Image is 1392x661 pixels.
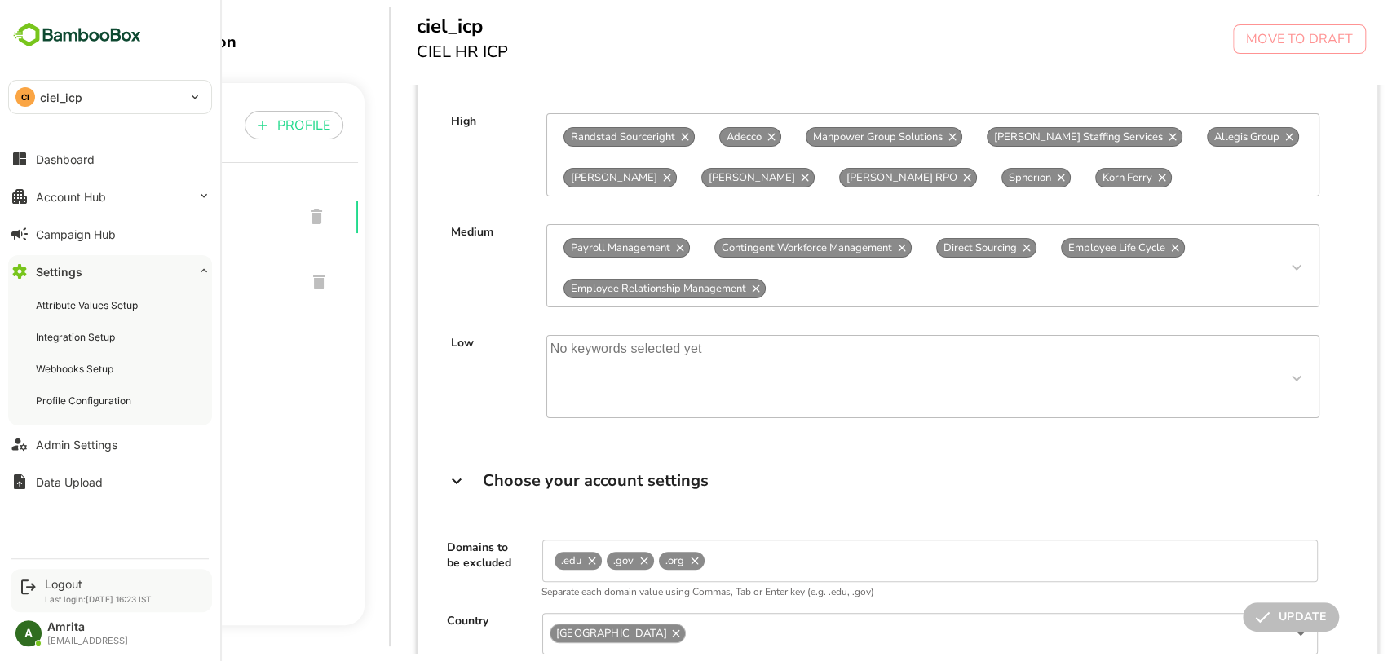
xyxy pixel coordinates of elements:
[36,265,82,279] div: Settings
[36,298,141,312] div: Attribute Values Setup
[783,170,907,185] span: [PERSON_NAME] RPO
[507,281,696,296] span: Employee Relationship Management
[360,13,451,39] h5: ciel_icp
[1039,170,1102,185] span: Korn Ferry
[493,624,616,643] span: [GEOGRAPHIC_DATA]
[944,168,1014,187] div: Spherion
[394,335,417,418] div: Low
[645,170,745,185] span: [PERSON_NAME]
[36,475,103,489] div: Data Upload
[1189,29,1296,49] p: MOVE TO DRAFT
[36,394,135,408] div: Profile Configuration
[1232,622,1255,645] button: Open
[662,127,724,147] div: Adecco
[493,624,629,643] div: [GEOGRAPHIC_DATA]
[506,279,709,298] div: Employee Relationship Management
[1005,240,1115,255] span: Employee Life Cycle
[394,224,436,307] div: Medium
[36,330,118,344] div: Integration Setup
[930,130,1112,144] span: [PERSON_NAME] Staffing Services
[390,613,458,654] div: Country
[20,117,73,136] p: PROFILE
[504,553,524,568] span: .edu
[8,143,212,175] button: Dashboard
[360,39,451,65] h6: CIEL HR ICP
[1176,24,1309,54] button: MOVE TO DRAFT
[507,170,607,185] span: [PERSON_NAME]
[45,577,152,591] div: Logout
[484,585,817,598] span: Separate each domain value using Commas, Tab or Enter key (e.g. .edu, .gov)
[36,152,95,166] div: Dashboard
[507,240,620,255] span: Payroll Management
[220,116,273,135] p: PROFILE
[1004,238,1128,258] div: Employee Life Cycle
[8,465,212,498] button: Data Upload
[7,249,301,315] div: hfactor_icp
[426,473,652,488] div: Choose your account settings
[8,255,212,288] button: Settings
[608,553,627,568] span: .org
[40,89,82,106] p: ciel_icp
[36,227,116,241] div: Campaign Hub
[782,168,920,187] div: [PERSON_NAME] RPO
[490,336,648,417] p: No keywords selected yet
[36,438,117,452] div: Admin Settings
[188,111,286,139] button: PROFILE
[36,362,117,376] div: Webhooks Setup
[8,218,212,250] button: Campaign Hub
[930,127,1125,147] div: [PERSON_NAME] Staffing Services
[880,240,966,255] span: Direct Sourcing
[15,620,42,646] div: A
[47,636,128,646] div: [EMAIL_ADDRESS]
[663,130,711,144] span: Adecco
[8,180,212,213] button: Account Hub
[20,272,236,292] span: hfactor_icp
[506,127,638,147] div: Randstad Sourceright
[9,81,211,113] div: CIciel_icp
[8,20,146,51] img: BambooboxFullLogoMark.5f36c76dfaba33ec1ec1367b70bb1252.svg
[657,238,855,258] div: Contingent Workforce Management
[1151,130,1229,144] span: Allegis Group
[8,428,212,460] button: Admin Settings
[879,238,979,258] div: Direct Sourcing
[20,207,233,227] span: ciel_icp
[394,113,419,196] div: High
[945,170,1001,185] span: Spherion
[390,69,457,85] div: Weightage
[15,87,35,107] div: CI
[506,238,633,258] div: Payroll Management
[360,456,1320,505] div: Choose your account settings
[20,31,307,53] div: Profile Configuration
[749,130,892,144] span: Manpower Group Solutions
[749,127,905,147] div: Manpower Group Solutions
[7,184,301,249] div: ciel_icp
[507,130,625,144] span: Randstad Sourceright
[1150,127,1242,147] div: Allegis Group
[36,190,106,204] div: Account Hub
[556,553,577,568] span: .gov
[644,168,758,187] div: [PERSON_NAME]
[45,594,152,604] p: Last login: [DATE] 16:23 IST
[506,168,620,187] div: [PERSON_NAME]
[390,540,465,582] div: Domains to be excluded
[1038,168,1115,187] div: Korn Ferry
[658,240,842,255] span: Contingent Workforce Management
[47,620,128,634] div: Amrita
